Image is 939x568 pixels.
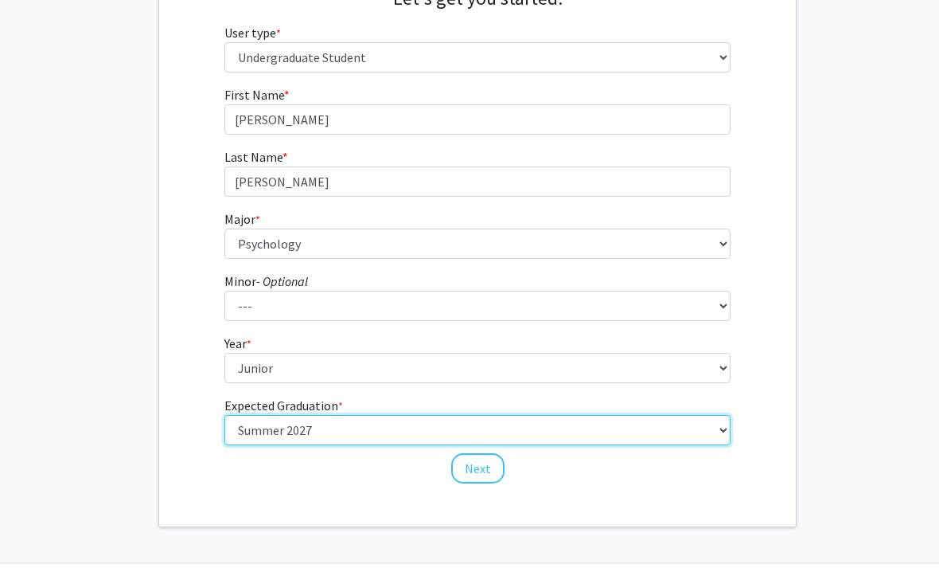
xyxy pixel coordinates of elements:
[224,149,282,165] span: Last Name
[224,87,284,103] span: First Name
[224,23,281,42] label: User type
[12,496,68,556] iframe: Chat
[256,273,308,289] i: - Optional
[224,272,308,291] label: Minor
[224,334,251,353] label: Year
[224,210,260,229] label: Major
[451,453,505,484] button: Next
[224,396,343,415] label: Expected Graduation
